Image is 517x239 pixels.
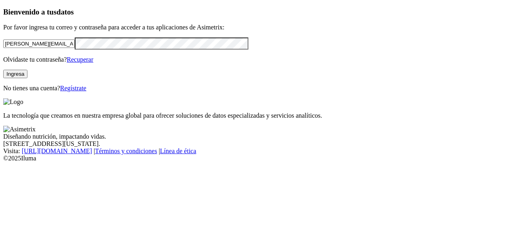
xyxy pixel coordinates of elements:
span: datos [57,8,74,16]
div: Visita : | | [3,148,514,155]
input: Tu correo [3,39,75,48]
div: © 2025 Iluma [3,155,514,162]
a: Línea de ética [160,148,196,154]
a: Recuperar [67,56,93,63]
a: Términos y condiciones [95,148,157,154]
button: Ingresa [3,70,27,78]
img: Asimetrix [3,126,36,133]
h3: Bienvenido a tus [3,8,514,17]
a: Regístrate [60,85,86,91]
div: Diseñando nutrición, impactando vidas. [3,133,514,140]
p: No tienes una cuenta? [3,85,514,92]
a: [URL][DOMAIN_NAME] [22,148,92,154]
div: [STREET_ADDRESS][US_STATE]. [3,140,514,148]
p: Por favor ingresa tu correo y contraseña para acceder a tus aplicaciones de Asimetrix: [3,24,514,31]
p: Olvidaste tu contraseña? [3,56,514,63]
img: Logo [3,98,23,106]
p: La tecnología que creamos en nuestra empresa global para ofrecer soluciones de datos especializad... [3,112,514,119]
